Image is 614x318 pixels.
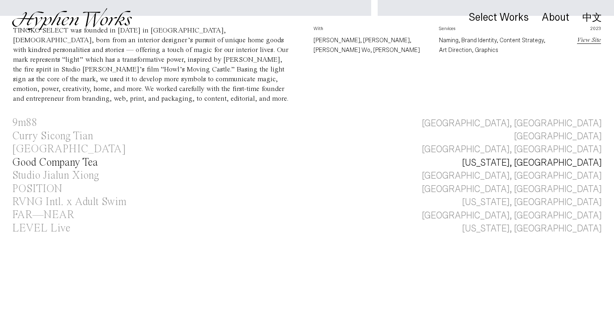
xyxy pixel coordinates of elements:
[422,169,602,182] div: [GEOGRAPHIC_DATA], [GEOGRAPHIC_DATA]
[422,209,602,222] div: [GEOGRAPHIC_DATA], [GEOGRAPHIC_DATA]
[577,37,601,43] a: View Site
[313,35,426,55] p: [PERSON_NAME], [PERSON_NAME], [PERSON_NAME] Wo, [PERSON_NAME]
[422,117,602,130] div: [GEOGRAPHIC_DATA], [GEOGRAPHIC_DATA]
[439,35,551,55] p: Naming, Brand Identity, Content Strategy, Art Direction, Graphics
[469,12,529,23] div: Select Works
[12,223,70,234] div: LEVEL Live
[542,12,569,23] div: About
[542,13,569,22] a: About
[12,184,62,195] div: POSITION
[12,117,37,128] div: 9m88
[12,210,74,221] div: FAR—NEAR
[462,156,602,169] div: [US_STATE], [GEOGRAPHIC_DATA]
[12,170,99,181] div: Studio Jialun Xiong
[462,222,602,235] div: [US_STATE], [GEOGRAPHIC_DATA]
[12,197,126,208] div: RVNG Intl. x Adult Swim
[422,183,602,196] div: [GEOGRAPHIC_DATA], [GEOGRAPHIC_DATA]
[12,8,132,30] img: Hyphen Works
[582,13,602,22] a: 中文
[12,131,93,142] div: Curry Sicong Tian
[469,13,529,22] a: Select Works
[514,130,602,143] div: [GEOGRAPHIC_DATA]
[422,143,602,156] div: [GEOGRAPHIC_DATA], [GEOGRAPHIC_DATA]
[12,157,98,168] div: Good Company Tea
[462,196,602,209] div: [US_STATE], [GEOGRAPHIC_DATA]
[12,144,126,155] div: [GEOGRAPHIC_DATA]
